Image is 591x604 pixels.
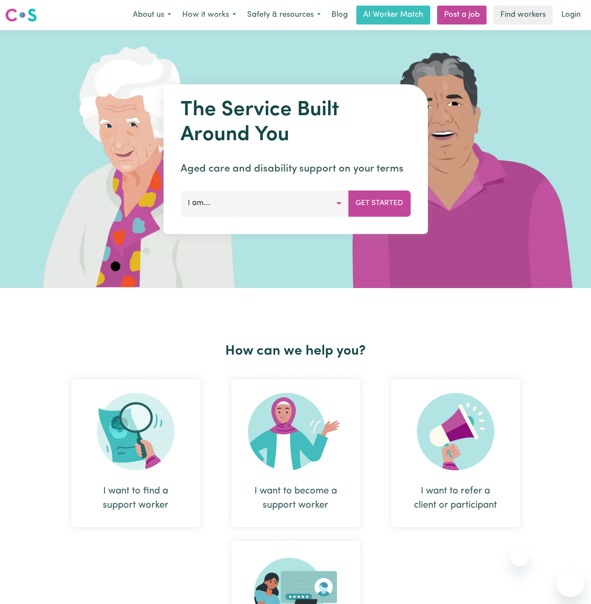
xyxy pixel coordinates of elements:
[417,393,494,470] img: Refer
[556,6,586,25] a: Login
[326,6,353,25] a: Blog
[391,379,520,527] div: I want to refer a client or participant
[181,161,410,177] p: Aged care and disability support on your terms
[511,549,528,566] iframe: Close message
[231,379,360,527] div: I want to become a support worker
[56,343,536,359] h2: How can we help you?
[177,6,242,24] button: How it works
[248,393,343,470] img: Become Worker
[71,379,200,527] div: I want to find a support worker
[412,484,499,512] div: I want to refer a client or participant
[242,6,326,24] button: Safety & resources
[437,6,487,25] a: Post a job
[127,6,177,24] button: About us
[97,393,175,470] img: Search
[181,190,349,216] button: I am...
[356,6,430,25] a: AI Worker Match
[348,190,410,216] button: Get Started
[493,6,553,25] a: Find workers
[92,484,180,512] div: I want to find a support worker
[181,98,410,147] h1: The Service Built Around You
[252,484,340,512] div: I want to become a support worker
[557,570,584,597] iframe: Button to launch messaging window
[5,5,37,25] a: Careseekers logo
[5,7,37,23] img: Careseekers logo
